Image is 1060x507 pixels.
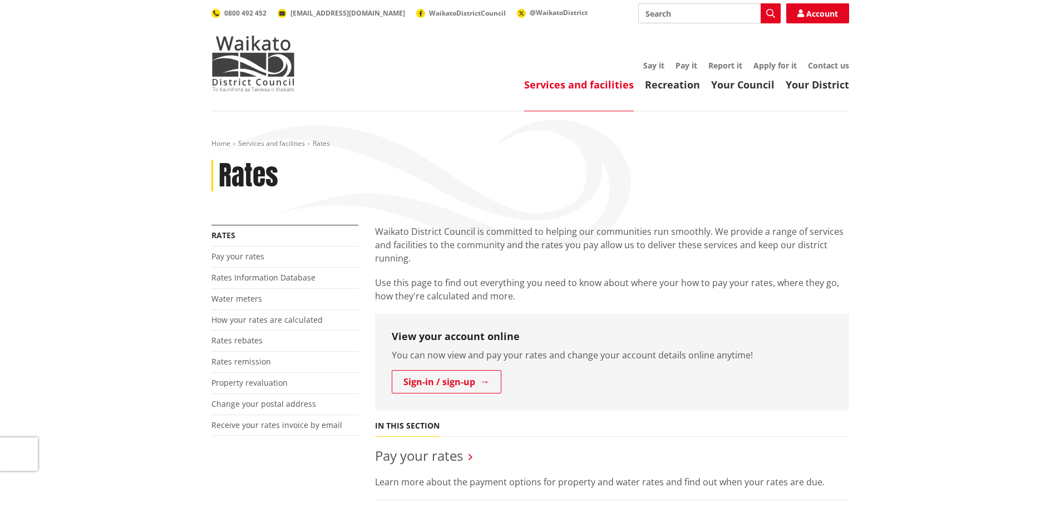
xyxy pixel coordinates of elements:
[524,78,634,91] a: Services and facilities
[211,139,849,149] nav: breadcrumb
[416,8,506,18] a: WaikatoDistrictCouncil
[211,377,288,388] a: Property revaluation
[211,398,316,409] a: Change your postal address
[786,78,849,91] a: Your District
[211,335,263,346] a: Rates rebates
[643,60,664,71] a: Say it
[211,420,342,430] a: Receive your rates invoice by email
[392,348,832,362] p: You can now view and pay your rates and change your account details online anytime!
[375,276,849,303] p: Use this page to find out everything you need to know about where your how to pay your rates, whe...
[645,78,700,91] a: Recreation
[375,225,849,265] p: Waikato District Council is committed to helping our communities run smoothly. We provide a range...
[211,251,264,262] a: Pay your rates
[676,60,697,71] a: Pay it
[711,78,775,91] a: Your Council
[753,60,797,71] a: Apply for it
[211,356,271,367] a: Rates remission
[517,8,588,17] a: @WaikatoDistrict
[211,8,267,18] a: 0800 492 452
[211,272,315,283] a: Rates Information Database
[375,421,440,431] h5: In this section
[808,60,849,71] a: Contact us
[211,293,262,304] a: Water meters
[375,475,849,489] p: Learn more about the payment options for property and water rates and find out when your rates ar...
[429,8,506,18] span: WaikatoDistrictCouncil
[638,3,781,23] input: Search input
[392,331,832,343] h3: View your account online
[708,60,742,71] a: Report it
[530,8,588,17] span: @WaikatoDistrict
[211,36,295,91] img: Waikato District Council - Te Kaunihera aa Takiwaa o Waikato
[313,139,330,148] span: Rates
[211,230,235,240] a: Rates
[290,8,405,18] span: [EMAIL_ADDRESS][DOMAIN_NAME]
[219,160,278,192] h1: Rates
[392,370,501,393] a: Sign-in / sign-up
[211,314,323,325] a: How your rates are calculated
[375,446,463,465] a: Pay your rates
[786,3,849,23] a: Account
[224,8,267,18] span: 0800 492 452
[238,139,305,148] a: Services and facilities
[211,139,230,148] a: Home
[278,8,405,18] a: [EMAIL_ADDRESS][DOMAIN_NAME]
